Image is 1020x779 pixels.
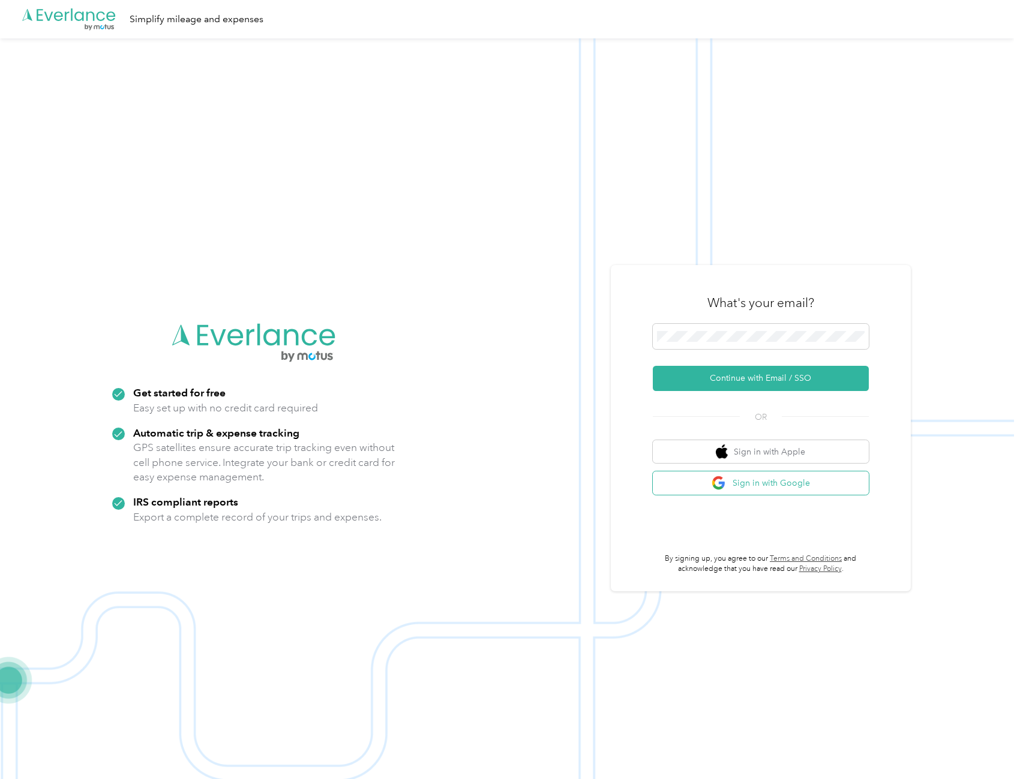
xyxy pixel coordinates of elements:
[133,495,238,508] strong: IRS compliant reports
[130,12,263,27] div: Simplify mileage and expenses
[707,294,814,311] h3: What's your email?
[770,554,842,563] a: Terms and Conditions
[653,440,869,464] button: apple logoSign in with Apple
[133,401,318,416] p: Easy set up with no credit card required
[712,476,727,491] img: google logo
[653,471,869,495] button: google logoSign in with Google
[740,411,782,423] span: OR
[799,564,842,573] a: Privacy Policy
[133,510,382,525] p: Export a complete record of your trips and expenses.
[133,386,226,399] strong: Get started for free
[716,444,728,459] img: apple logo
[653,554,869,575] p: By signing up, you agree to our and acknowledge that you have read our .
[653,366,869,391] button: Continue with Email / SSO
[133,440,395,485] p: GPS satellites ensure accurate trip tracking even without cell phone service. Integrate your bank...
[133,426,299,439] strong: Automatic trip & expense tracking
